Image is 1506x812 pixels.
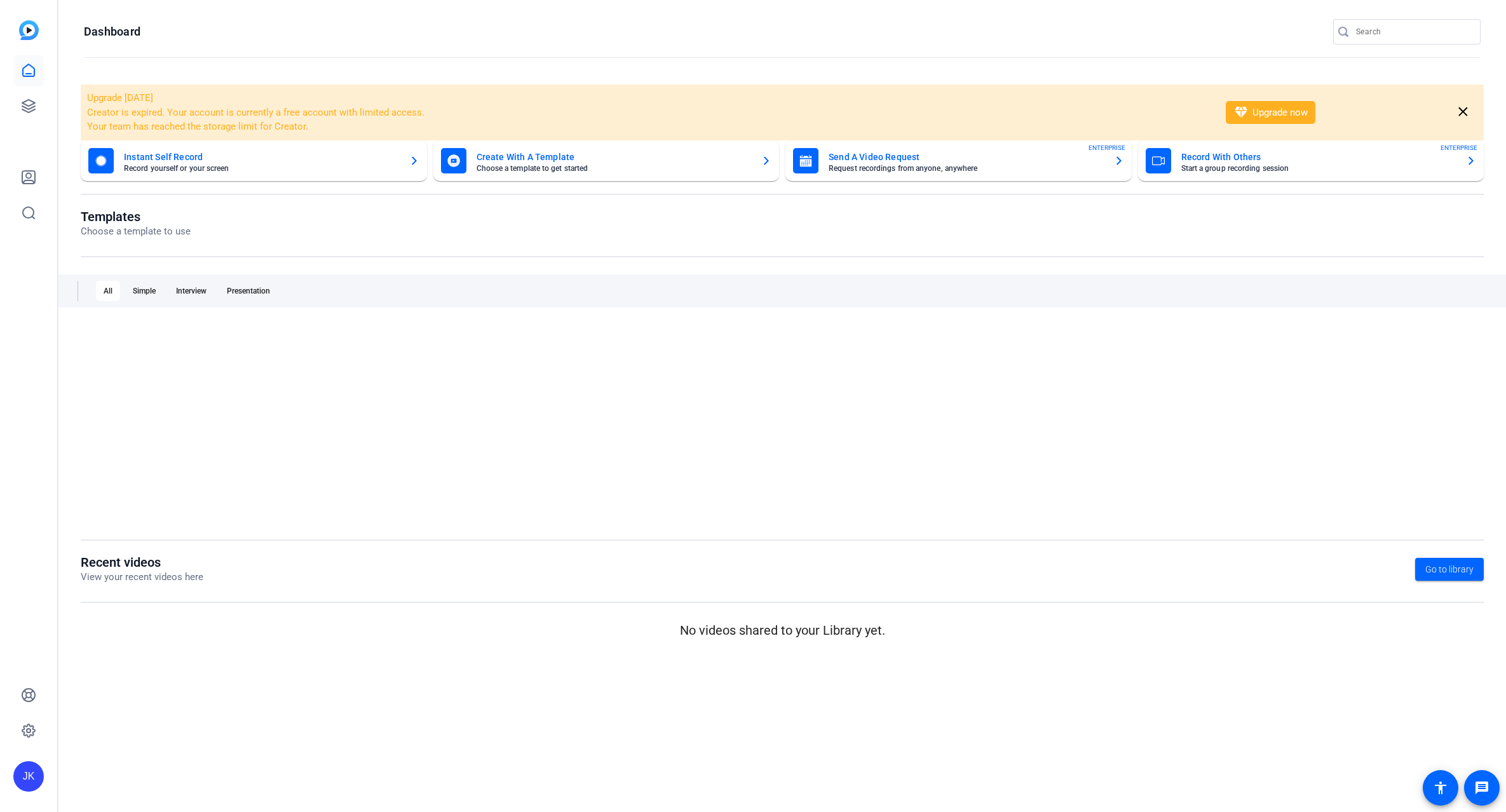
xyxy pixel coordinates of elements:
[81,570,203,585] p: View your recent videos here
[1455,104,1471,120] mat-icon: close
[168,281,214,301] div: Interview
[829,165,1104,172] mat-card-subtitle: Request recordings from anyone, anywhere
[1181,149,1456,165] mat-card-title: Record With Others
[219,281,278,301] div: Presentation
[125,281,163,301] div: Simple
[477,165,752,172] mat-card-subtitle: Choose a template to get started
[81,621,1484,640] p: No videos shared to your Library yet.
[81,140,427,181] button: Instant Self RecordRecord yourself or your screen
[84,24,140,39] h1: Dashboard
[87,92,153,104] span: Upgrade [DATE]
[19,20,39,40] img: blue-gradient.svg
[81,209,191,224] h1: Templates
[1089,143,1125,152] span: ENTERPRISE
[829,149,1104,165] mat-card-title: Send A Video Request
[1415,558,1484,581] a: Go to library
[124,149,399,165] mat-card-title: Instant Self Record
[87,119,1209,134] li: Your team has reached the storage limit for Creator.
[1226,101,1315,124] button: Upgrade now
[81,555,203,570] h1: Recent videos
[785,140,1132,181] button: Send A Video RequestRequest recordings from anyone, anywhereENTERPRISE
[87,105,1209,120] li: Creator is expired. Your account is currently a free account with limited access.
[433,140,780,181] button: Create With A TemplateChoose a template to get started
[81,224,191,239] p: Choose a template to use
[13,761,44,792] div: JK
[96,281,120,301] div: All
[1425,563,1474,576] span: Go to library
[1441,143,1477,152] span: ENTERPRISE
[1474,780,1489,795] mat-icon: message
[1233,105,1249,120] mat-icon: diamond
[1138,140,1484,181] button: Record With OthersStart a group recording sessionENTERPRISE
[1356,24,1470,39] input: Search
[1433,780,1448,795] mat-icon: accessibility
[124,165,399,172] mat-card-subtitle: Record yourself or your screen
[1181,165,1456,172] mat-card-subtitle: Start a group recording session
[477,149,752,165] mat-card-title: Create With A Template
